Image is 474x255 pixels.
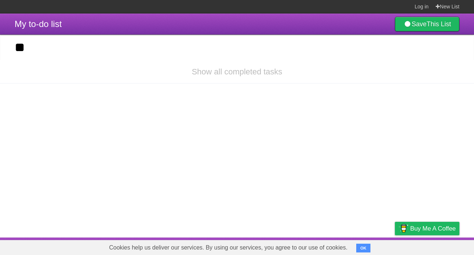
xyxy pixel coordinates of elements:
[413,239,459,253] a: Suggest a feature
[15,19,62,29] span: My to-do list
[322,239,351,253] a: Developers
[399,222,408,235] img: Buy me a coffee
[102,240,355,255] span: Cookies help us deliver our services. By using our services, you agree to our use of cookies.
[361,239,377,253] a: Terms
[427,20,451,28] b: This List
[298,239,313,253] a: About
[192,67,282,76] a: Show all completed tasks
[395,17,459,31] a: SaveThis List
[356,244,370,252] button: OK
[410,222,456,235] span: Buy me a coffee
[385,239,404,253] a: Privacy
[395,222,459,235] a: Buy me a coffee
